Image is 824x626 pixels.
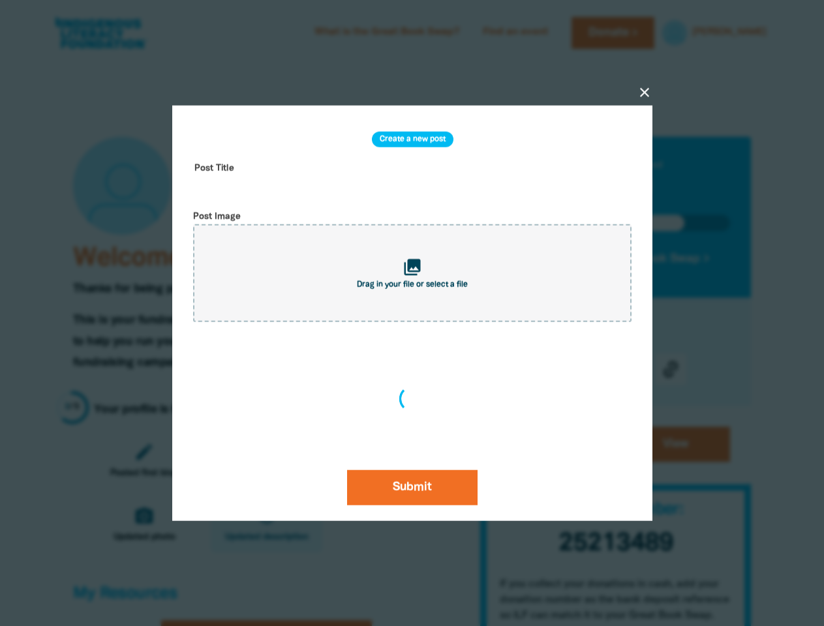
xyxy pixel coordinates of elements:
[403,258,422,277] i: collections
[347,469,478,505] button: Submit
[357,281,468,289] span: Drag in your file or select a file
[371,132,453,147] h3: Create a new post
[637,85,652,100] button: close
